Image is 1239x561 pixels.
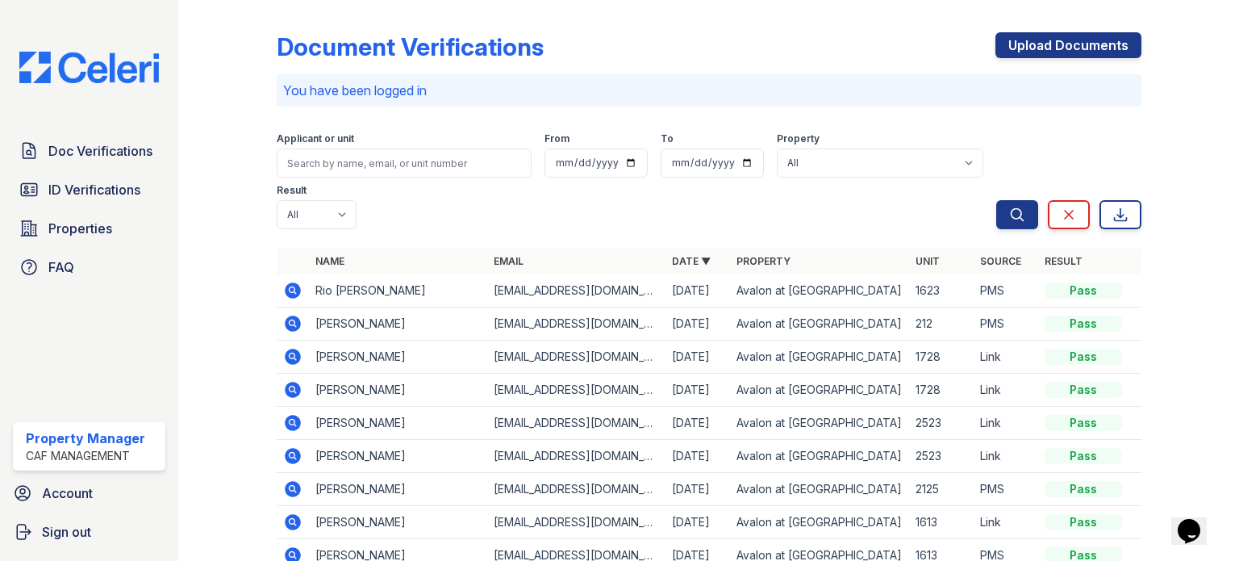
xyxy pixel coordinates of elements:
td: [DATE] [665,506,730,539]
td: [EMAIL_ADDRESS][DOMAIN_NAME] [487,407,665,440]
div: Pass [1045,382,1122,398]
span: Sign out [42,522,91,542]
td: Avalon at [GEOGRAPHIC_DATA] [730,341,908,374]
td: 2523 [909,440,974,473]
td: [DATE] [665,308,730,341]
a: Upload Documents [995,32,1141,58]
td: [PERSON_NAME] [309,440,487,473]
td: Avalon at [GEOGRAPHIC_DATA] [730,407,908,440]
div: Pass [1045,316,1122,332]
a: Properties [13,212,165,245]
a: Property [736,255,791,267]
span: Properties [48,219,112,238]
td: [PERSON_NAME] [309,341,487,374]
label: From [544,132,569,145]
a: Account [6,477,172,509]
td: [EMAIL_ADDRESS][DOMAIN_NAME] [487,440,665,473]
td: [DATE] [665,374,730,407]
div: Pass [1045,415,1122,431]
td: Link [974,341,1038,374]
td: 212 [909,308,974,341]
td: Rio [PERSON_NAME] [309,274,487,308]
td: Avalon at [GEOGRAPHIC_DATA] [730,506,908,539]
a: Sign out [6,516,172,548]
td: Link [974,407,1038,440]
a: Name [315,255,344,267]
label: Applicant or unit [277,132,354,145]
td: Avalon at [GEOGRAPHIC_DATA] [730,274,908,308]
span: Account [42,484,93,503]
td: Link [974,374,1038,407]
a: ID Verifications [13,174,165,206]
td: Link [974,440,1038,473]
td: [DATE] [665,473,730,506]
td: 1613 [909,506,974,539]
td: [EMAIL_ADDRESS][DOMAIN_NAME] [487,308,665,341]
div: Document Verifications [277,32,544,61]
td: [PERSON_NAME] [309,407,487,440]
td: Avalon at [GEOGRAPHIC_DATA] [730,473,908,506]
span: FAQ [48,257,74,277]
span: Doc Verifications [48,141,152,161]
p: You have been logged in [283,81,1135,100]
td: [PERSON_NAME] [309,473,487,506]
input: Search by name, email, or unit number [277,149,532,178]
td: [EMAIL_ADDRESS][DOMAIN_NAME] [487,506,665,539]
td: Avalon at [GEOGRAPHIC_DATA] [730,374,908,407]
td: 1728 [909,374,974,407]
td: PMS [974,308,1038,341]
img: CE_Logo_Blue-a8612792a0a2168367f1c8372b55b34899dd931a85d93a1a3d3e32e68fde9ad4.png [6,52,172,83]
td: [EMAIL_ADDRESS][DOMAIN_NAME] [487,341,665,374]
span: ID Verifications [48,180,140,199]
div: Pass [1045,514,1122,530]
a: Source [980,255,1021,267]
label: Property [777,132,820,145]
td: [PERSON_NAME] [309,374,487,407]
div: Property Manager [26,429,145,448]
td: [PERSON_NAME] [309,308,487,341]
td: 1623 [909,274,974,308]
td: 2125 [909,473,974,506]
td: Avalon at [GEOGRAPHIC_DATA] [730,308,908,341]
a: Date ▼ [672,255,711,267]
td: [DATE] [665,274,730,308]
a: Result [1045,255,1083,267]
a: FAQ [13,251,165,283]
div: Pass [1045,283,1122,299]
td: [EMAIL_ADDRESS][DOMAIN_NAME] [487,473,665,506]
td: PMS [974,274,1038,308]
a: Email [494,255,524,267]
td: Avalon at [GEOGRAPHIC_DATA] [730,440,908,473]
iframe: chat widget [1171,496,1223,545]
td: [DATE] [665,341,730,374]
td: 2523 [909,407,974,440]
td: [PERSON_NAME] [309,506,487,539]
td: Link [974,506,1038,539]
td: 1728 [909,341,974,374]
td: [DATE] [665,440,730,473]
div: CAF Management [26,448,145,464]
td: [EMAIL_ADDRESS][DOMAIN_NAME] [487,274,665,308]
a: Unit [916,255,940,267]
td: [DATE] [665,407,730,440]
td: [EMAIL_ADDRESS][DOMAIN_NAME] [487,374,665,407]
label: To [661,132,674,145]
div: Pass [1045,349,1122,365]
td: PMS [974,473,1038,506]
a: Doc Verifications [13,135,165,167]
label: Result [277,184,307,197]
div: Pass [1045,481,1122,497]
div: Pass [1045,448,1122,464]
